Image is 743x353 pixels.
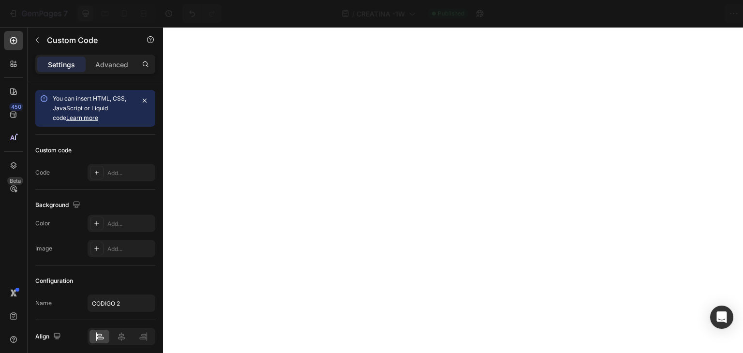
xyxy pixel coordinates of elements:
[35,299,52,308] div: Name
[710,306,733,329] div: Open Intercom Messenger
[107,220,153,228] div: Add...
[643,4,675,23] button: Save
[651,10,667,18] span: Save
[63,8,68,19] p: 7
[438,9,464,18] span: Published
[163,27,743,353] iframe: Design area
[48,59,75,70] p: Settings
[53,95,126,121] span: You can insert HTML, CSS, JavaScript or Liquid code
[47,34,129,46] p: Custom Code
[35,330,63,343] div: Align
[182,4,222,23] div: Undo/Redo
[352,9,355,19] span: /
[107,169,153,177] div: Add...
[95,59,128,70] p: Advanced
[7,177,23,185] div: Beta
[107,245,153,253] div: Add...
[9,103,23,111] div: 450
[35,146,72,155] div: Custom code
[357,9,405,19] span: CREATINA -1W
[35,244,52,253] div: Image
[687,9,711,19] div: Publish
[35,168,50,177] div: Code
[35,199,82,212] div: Background
[4,4,72,23] button: 7
[35,219,50,228] div: Color
[35,277,73,285] div: Configuration
[66,114,98,121] a: Learn more
[679,4,719,23] button: Publish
